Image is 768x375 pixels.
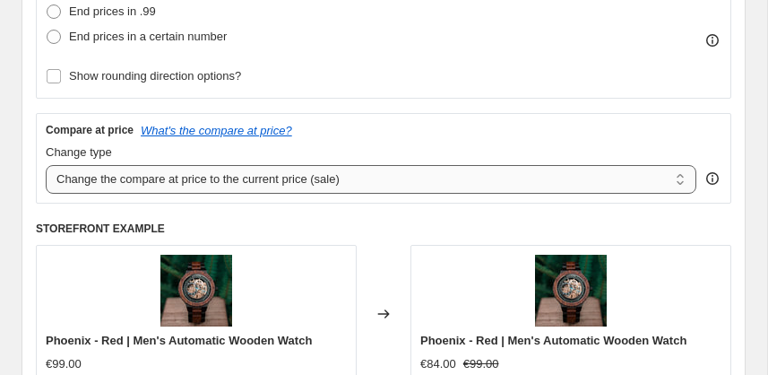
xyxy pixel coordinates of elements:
[160,255,232,327] img: phoenix-red-mens-automatic-wooden-watch-front_80x.jpg
[703,170,721,187] div: help
[420,357,456,371] span: €84.00
[46,334,312,347] span: Phoenix - Red | Men's Automatic Wooden Watch
[46,145,112,159] span: Change type
[141,124,292,137] button: What's the compare at price?
[69,4,156,18] span: End prices in .99
[46,123,134,137] h3: Compare at price
[46,357,82,371] span: €99.00
[36,222,731,236] h6: STOREFRONT EXAMPLE
[69,69,241,83] span: Show rounding direction options?
[420,334,686,347] span: Phoenix - Red | Men's Automatic Wooden Watch
[463,357,499,371] span: €99.00
[69,30,227,43] span: End prices in a certain number
[535,255,607,327] img: phoenix-red-mens-automatic-wooden-watch-front_80x.jpg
